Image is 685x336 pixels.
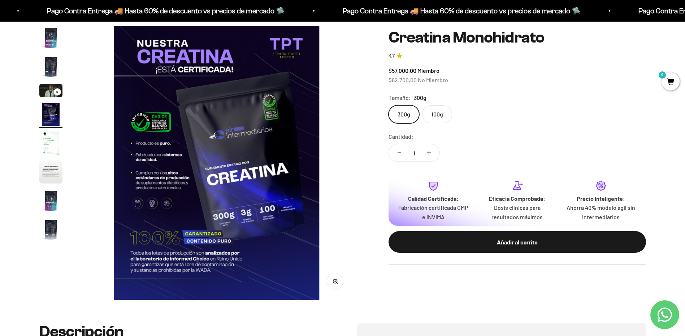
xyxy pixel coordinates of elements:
p: Pago Contra Entrega 🚚 Hasta 60% de descuento vs precios de mercado 🛸 [343,5,581,17]
strong: Eficacia Comprobada: [489,195,545,202]
span: 4.7 [389,52,395,60]
button: Añadir al carrito [389,231,646,253]
img: Creatina Monohidrato [39,55,62,78]
button: Reducir cantidad [389,144,410,162]
button: Ir al artículo 4 [39,103,62,128]
img: Creatina Monohidrato [79,26,354,300]
img: Creatina Monohidrato [39,160,62,184]
p: Pago Contra Entrega 🚚 Hasta 60% de descuento vs precios de mercado 🛸 [47,5,285,17]
p: Dosis clínicas para resultados máximos [481,203,553,221]
span: Miembro [417,67,439,74]
a: 4.74.7 de 5.0 estrellas [389,52,646,60]
legend: Tamaño: [389,93,411,102]
button: Ir al artículo 5 [39,132,62,157]
label: Cantidad: [389,132,413,141]
div: Añadir al carrito [403,237,632,247]
button: Ir al artículo 7 [39,189,62,215]
strong: Calidad Certificada: [408,195,459,202]
button: Ir al artículo 3 [39,84,62,99]
p: Fabricación certificada GMP e INVIMA [397,203,469,221]
span: $57.000,00 [389,67,416,74]
button: Ir al artículo 1 [39,26,62,52]
h1: Creatina Monohidrato [389,29,646,46]
img: Creatina Monohidrato [39,103,62,126]
p: Ahorra 40% modelo ágil sin intermediarios [565,203,637,221]
button: Ir al artículo 8 [39,218,62,243]
img: Creatina Monohidrato [39,26,62,49]
span: $62.700,00 [389,76,417,83]
button: Ir al artículo 6 [39,160,62,186]
span: 300g [414,93,426,102]
img: Creatina Monohidrato [39,189,62,212]
a: 0 [662,78,680,86]
span: No Miembro [418,76,448,83]
button: Ir al artículo 2 [39,55,62,80]
mark: 0 [658,71,667,79]
strong: Precio Inteligente: [577,195,625,202]
img: Creatina Monohidrato [39,218,62,241]
img: Creatina Monohidrato [39,132,62,155]
button: Aumentar cantidad [419,144,439,162]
